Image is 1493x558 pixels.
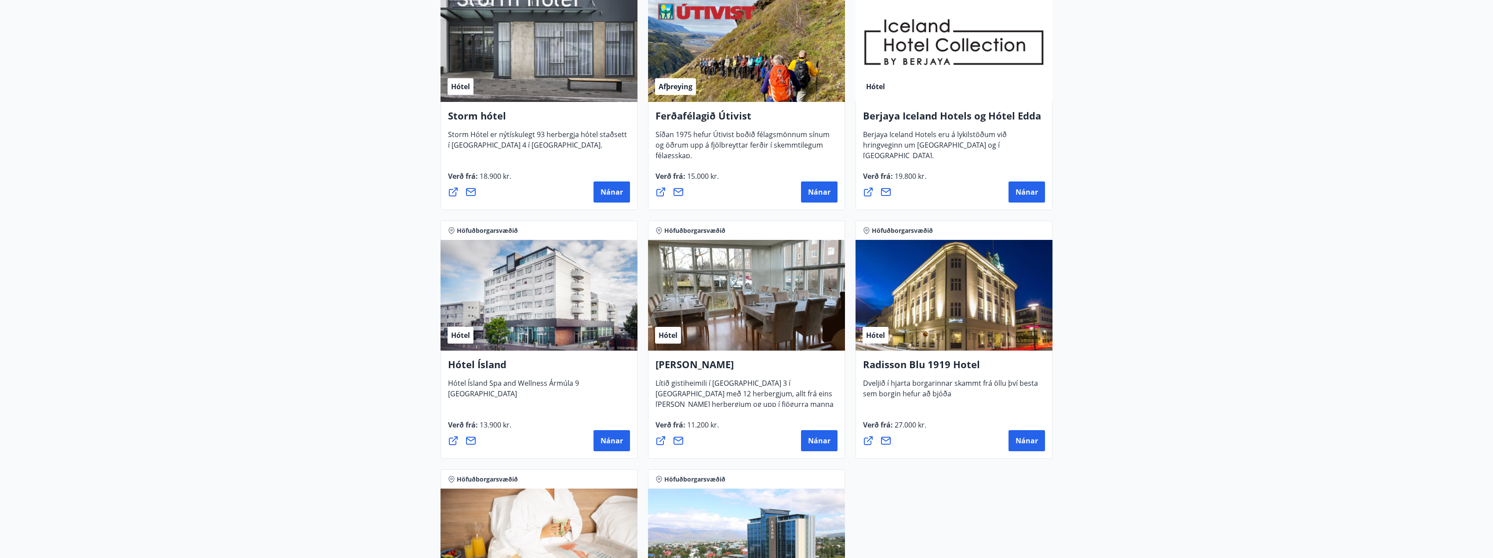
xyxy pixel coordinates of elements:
span: Höfuðborgarsvæðið [872,226,933,235]
span: 18.900 kr. [478,171,511,181]
span: Berjaya Iceland Hotels eru á lykilstöðum við hringveginn um [GEOGRAPHIC_DATA] og í [GEOGRAPHIC_DA... [863,130,1007,167]
span: 11.200 kr. [685,420,719,430]
span: 15.000 kr. [685,171,719,181]
span: Verð frá : [448,171,511,188]
button: Nánar [594,430,630,451]
span: Síðan 1975 hefur Útivist boðið félagsmönnum sínum og öðrum upp á fjölbreyttar ferðir í skemmtileg... [655,130,830,167]
button: Nánar [801,181,838,203]
span: Höfuðborgarsvæðið [664,475,725,484]
span: Hótel [866,82,885,91]
span: Höfuðborgarsvæðið [457,226,518,235]
span: Lítið gistiheimili í [GEOGRAPHIC_DATA] 3 í [GEOGRAPHIC_DATA] með 12 herbergjum, allt frá eins [PE... [655,378,834,427]
span: Nánar [601,436,623,446]
span: Hótel [866,330,885,340]
button: Nánar [594,181,630,203]
span: Storm Hótel er nýtískulegt 93 herbergja hótel staðsett í [GEOGRAPHIC_DATA] 4 í [GEOGRAPHIC_DATA]. [448,130,627,157]
span: Nánar [601,187,623,197]
span: Nánar [808,436,830,446]
span: Afþreying [659,82,692,91]
span: Hótel [659,330,677,340]
span: Verð frá : [863,171,926,188]
span: Verð frá : [655,420,719,437]
h4: Hótel Ísland [448,358,630,378]
button: Nánar [801,430,838,451]
span: Hótel [451,330,470,340]
h4: Radisson Blu 1919 Hotel [863,358,1045,378]
span: 13.900 kr. [478,420,511,430]
span: Nánar [808,187,830,197]
h4: Berjaya Iceland Hotels og Hótel Edda [863,109,1045,129]
h4: [PERSON_NAME] [655,358,838,378]
span: Nánar [1016,436,1038,446]
span: Verð frá : [448,420,511,437]
h4: Storm hótel [448,109,630,129]
span: Höfuðborgarsvæðið [457,475,518,484]
span: Nánar [1016,187,1038,197]
span: 27.000 kr. [893,420,926,430]
span: Höfuðborgarsvæðið [664,226,725,235]
h4: Ferðafélagið Útivist [655,109,838,129]
span: 19.800 kr. [893,171,926,181]
span: Hótel Ísland Spa and Wellness Ármúla 9 [GEOGRAPHIC_DATA] [448,378,579,406]
button: Nánar [1009,430,1045,451]
span: Verð frá : [863,420,926,437]
span: Hótel [451,82,470,91]
button: Nánar [1009,181,1045,203]
span: Verð frá : [655,171,719,188]
span: Dveljið í hjarta borgarinnar skammt frá öllu því besta sem borgin hefur að bjóða [863,378,1038,406]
